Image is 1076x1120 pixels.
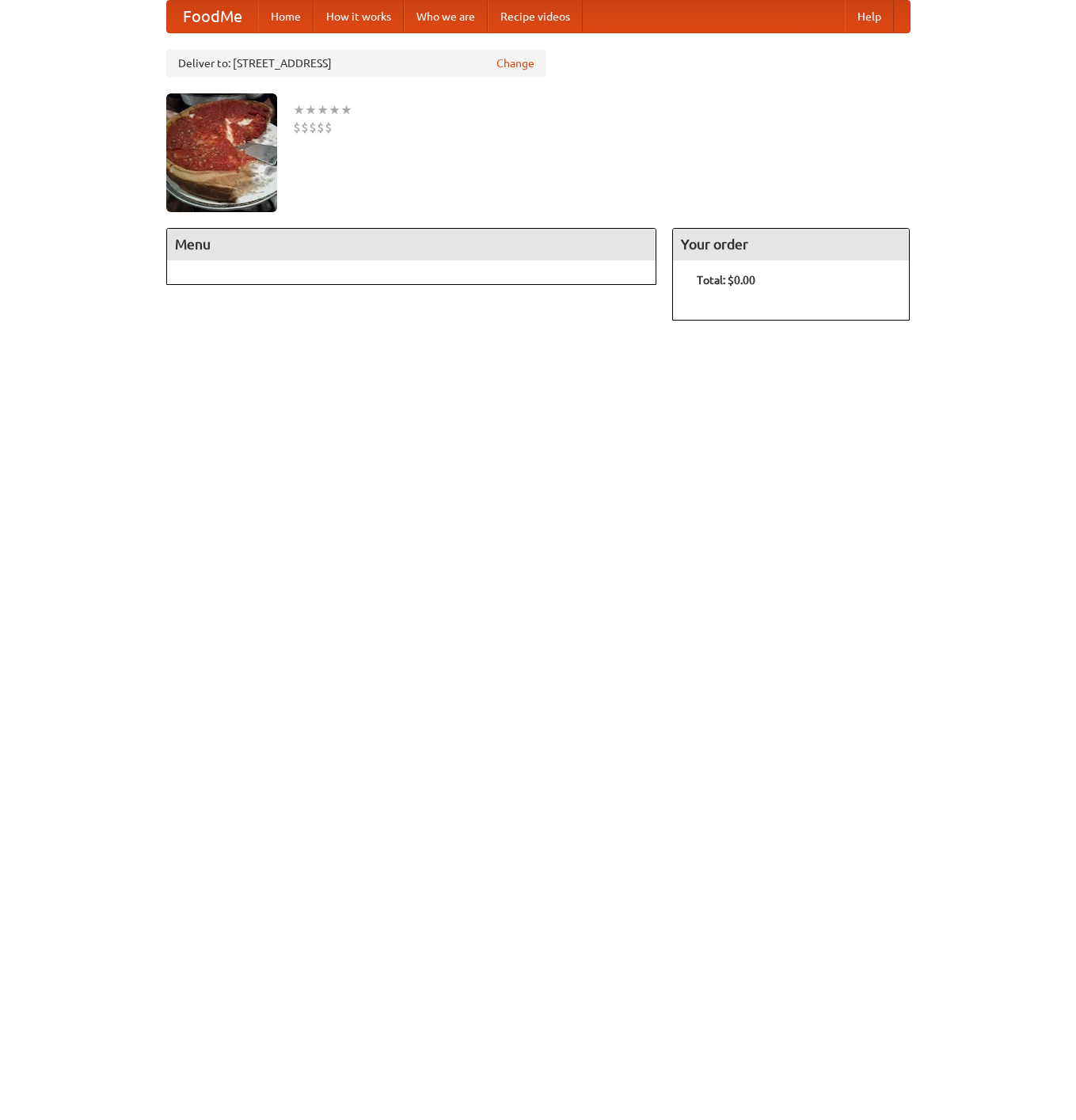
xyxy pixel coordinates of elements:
li: $ [309,119,317,136]
li: ★ [293,101,305,119]
img: angular.jpg [166,93,277,212]
h4: Menu [167,229,656,260]
li: $ [293,119,301,136]
a: Who we are [404,1,488,32]
b: Total: $0.00 [697,274,755,287]
a: FoodMe [167,1,258,32]
a: Home [258,1,314,32]
li: $ [317,119,325,136]
a: How it works [314,1,404,32]
li: $ [301,119,309,136]
li: $ [325,119,333,136]
a: Recipe videos [488,1,583,32]
li: ★ [329,101,340,119]
a: Change [496,55,534,71]
li: ★ [340,101,352,119]
div: Deliver to: [STREET_ADDRESS] [166,49,546,78]
h4: Your order [673,229,909,260]
a: Help [845,1,894,32]
li: ★ [317,101,329,119]
li: ★ [305,101,317,119]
